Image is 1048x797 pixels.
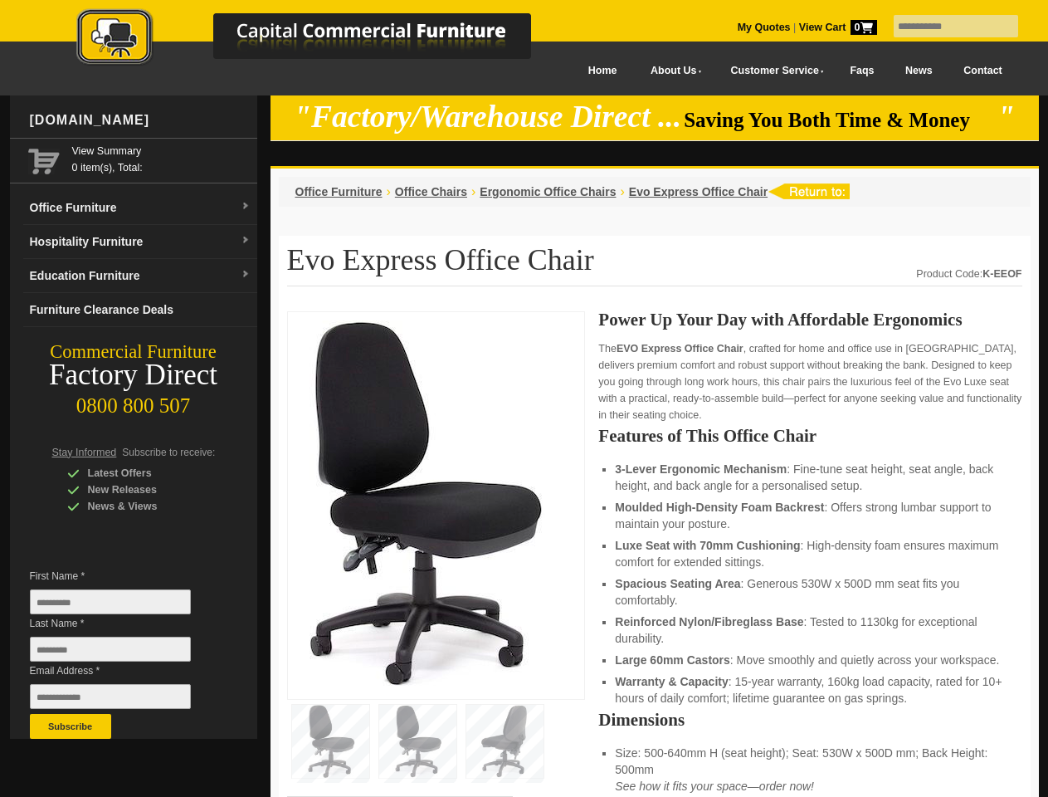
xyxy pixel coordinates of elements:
img: dropdown [241,202,251,212]
a: My Quotes [738,22,791,33]
strong: Spacious Seating Area [615,577,740,590]
strong: Luxe Seat with 70mm Cushioning [615,539,800,552]
strong: Warranty & Capacity [615,675,728,688]
p: The , crafted for home and office use in [GEOGRAPHIC_DATA], delivers premium comfort and robust s... [598,340,1021,423]
li: › [387,183,391,200]
a: View Summary [72,143,251,159]
a: Hospitality Furnituredropdown [23,225,257,259]
div: Commercial Furniture [10,340,257,364]
div: News & Views [67,498,225,515]
li: : Generous 530W x 500D mm seat fits you comfortably. [615,575,1005,609]
li: › [471,183,475,200]
h1: Evo Express Office Chair [287,244,1022,286]
span: First Name * [30,568,216,584]
a: Faqs [835,52,890,90]
img: return to [768,183,850,199]
strong: 3-Lever Ergonomic Mechanism [615,462,787,476]
strong: Moulded High-Density Foam Backrest [615,501,824,514]
img: Comfortable Evo Express Office Chair with 70mm high-density foam seat and large 60mm castors. [296,320,545,686]
a: News [890,52,948,90]
a: Office Furnituredropdown [23,191,257,225]
strong: Reinforced Nylon/Fibreglass Base [615,615,803,628]
a: Office Furniture [295,185,383,198]
em: " [997,100,1015,134]
a: View Cart0 [796,22,876,33]
li: : Fine-tune seat height, seat angle, back height, and back angle for a personalised setup. [615,461,1005,494]
a: Ergonomic Office Chairs [480,185,616,198]
img: dropdown [241,236,251,246]
div: Product Code: [916,266,1021,282]
div: New Releases [67,482,225,498]
span: Saving You Both Time & Money [684,109,995,131]
li: › [620,183,624,200]
span: Subscribe to receive: [122,447,215,458]
li: : Offers strong lumbar support to maintain your posture. [615,499,1005,532]
input: Email Address * [30,684,191,709]
strong: K-EEOF [982,268,1021,280]
button: Subscribe [30,714,111,739]
li: : Tested to 1130kg for exceptional durability. [615,614,1005,647]
em: See how it fits your space—order now! [615,780,814,793]
span: 0 [851,20,877,35]
a: Education Furnituredropdown [23,259,257,293]
h2: Features of This Office Chair [598,428,1021,444]
span: Email Address * [30,663,216,679]
input: Last Name * [30,637,191,662]
div: 0800 800 507 [10,386,257,418]
li: : High-density foam ensures maximum comfort for extended sittings. [615,537,1005,570]
div: [DOMAIN_NAME] [23,95,257,145]
span: 0 item(s), Total: [72,143,251,174]
strong: Large 60mm Castors [615,653,730,667]
input: First Name * [30,589,191,614]
div: Factory Direct [10,364,257,387]
li: : 15-year warranty, 160kg load capacity, rated for 10+ hours of daily comfort; lifetime guarantee... [615,673,1005,707]
strong: View Cart [799,22,877,33]
a: Office Chairs [395,185,467,198]
a: Furniture Clearance Deals [23,293,257,327]
a: About Us [632,52,712,90]
a: Evo Express Office Chair [629,185,768,198]
a: Contact [948,52,1017,90]
em: "Factory/Warehouse Direct ... [294,100,681,134]
a: Capital Commercial Furniture Logo [31,8,612,74]
span: Last Name * [30,615,216,632]
img: dropdown [241,270,251,280]
div: Latest Offers [67,465,225,482]
span: Stay Informed [52,447,117,458]
img: Capital Commercial Furniture Logo [31,8,612,69]
a: Customer Service [712,52,834,90]
strong: EVO Express Office Chair [617,343,743,354]
h2: Dimensions [598,711,1021,728]
li: : Move smoothly and quietly across your workspace. [615,652,1005,668]
li: Size: 500-640mm H (seat height); Seat: 530W x 500D mm; Back Height: 500mm [615,745,1005,795]
h2: Power Up Your Day with Affordable Ergonomics [598,311,1021,328]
